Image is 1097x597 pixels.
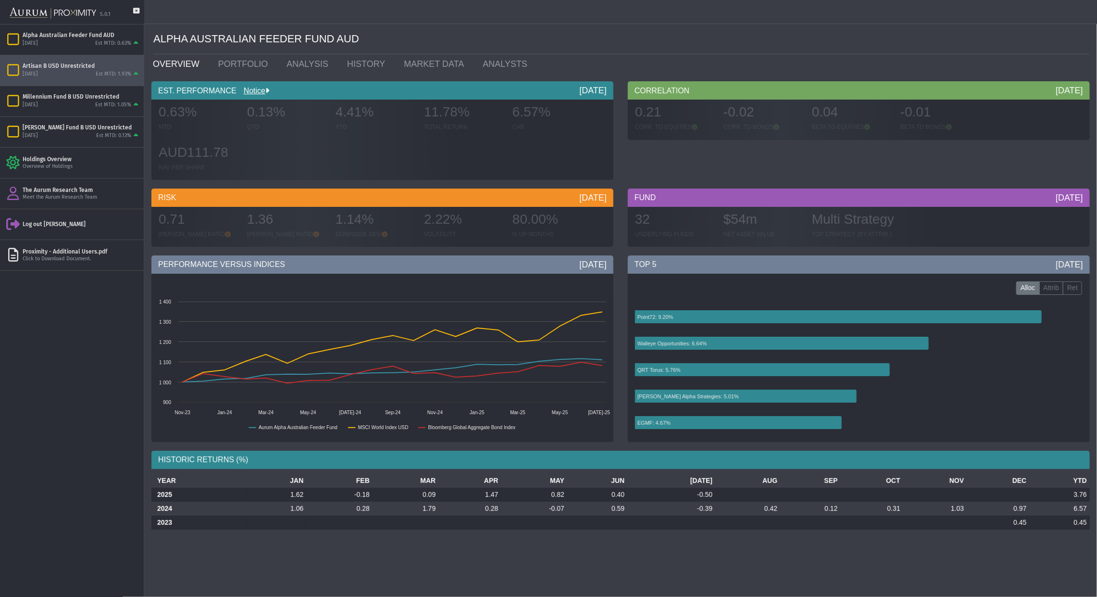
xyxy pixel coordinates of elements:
div: [PERSON_NAME] Fund B USD Unrestricted [23,124,140,131]
div: $54m [723,210,802,230]
th: YTD [1030,474,1090,488]
th: NOV [903,474,967,488]
th: MAY [501,474,568,488]
div: PERFORMANCE VERSUS INDICES [151,255,613,274]
div: UNDERLYING FUNDS [635,230,714,238]
div: Est MTD: 0.13% [96,132,131,140]
div: 80.00% [512,210,591,230]
td: 1.47 [438,488,501,502]
div: Meet the Aurum Research Team [23,194,140,201]
text: 1 300 [159,319,171,325]
td: -0.50 [627,488,715,502]
th: AUG [715,474,780,488]
td: 0.40 [567,488,627,502]
div: 2.22% [424,210,503,230]
div: DOWNSIDE DEV. [336,230,414,238]
text: 900 [163,400,171,405]
text: Aurum Alpha Australian Feeder Fund [259,425,337,430]
a: ANALYSTS [475,54,539,74]
td: 0.82 [501,488,568,502]
div: 1.36 [247,210,326,230]
text: Bloomberg Global Aggregate Bond Index [428,425,516,430]
div: TOP STRATEGY (BY ATTRIB.) [812,230,894,238]
div: 32 [635,210,714,230]
span: 0.21 [635,104,661,119]
div: -0.01 [900,103,979,123]
label: Attrib [1039,281,1064,295]
div: AUD111.78 [159,143,237,164]
text: Jan-24 [217,410,232,415]
div: Holdings Overview [23,155,140,163]
div: [DATE] [23,40,38,47]
th: JAN [246,474,306,488]
text: [DATE]-25 [588,410,610,415]
a: MARKET DATA [397,54,475,74]
a: PORTFOLIO [211,54,280,74]
text: QRT Torus: 5.76% [637,367,681,373]
td: 3.76 [1030,488,1090,502]
text: Walleye Opportunities: 6.64% [637,341,707,346]
text: [PERSON_NAME] Alpha Strategies: 5.01% [637,394,739,399]
th: 2025 [151,488,246,502]
div: [DATE] [23,71,38,78]
text: 1 200 [159,340,171,345]
td: -0.07 [501,502,568,516]
th: 2024 [151,502,246,516]
td: 0.28 [306,502,373,516]
text: Nov-24 [427,410,443,415]
img: Aurum-Proximity%20white.svg [10,2,96,24]
text: Sep-24 [385,410,401,415]
div: 11.78% [424,103,503,123]
div: Proximity - Additional Users.pdf [23,248,140,255]
div: CORR. TO BONDS [723,123,802,131]
td: 0.97 [967,502,1029,516]
td: 0.45 [1030,516,1090,530]
div: CAR [512,123,591,131]
div: ALPHA AUSTRALIAN FEEDER FUND AUD [153,24,1090,54]
th: 2023 [151,516,246,530]
th: SEP [780,474,840,488]
text: 1 100 [159,360,171,365]
text: [DATE]-24 [339,410,361,415]
td: -0.39 [627,502,715,516]
a: OVERVIEW [146,54,211,74]
div: CORR. TO EQUITIES [635,123,714,131]
th: OCT [841,474,903,488]
div: Alpha Australian Feeder Fund AUD [23,31,140,39]
div: Notice [237,86,269,96]
div: 0.71 [159,210,237,230]
td: 0.59 [567,502,627,516]
td: 0.31 [841,502,903,516]
div: Artisan B USD Unrestricted [23,62,140,70]
div: The Aurum Research Team [23,186,140,194]
a: Notice [237,87,265,95]
div: RISK [151,189,613,207]
text: May-24 [300,410,316,415]
div: Multi Strategy [812,210,894,230]
th: FEB [306,474,373,488]
div: [DATE] [1056,192,1083,203]
div: TOP 5 [628,255,1090,274]
text: Mar-25 [510,410,525,415]
div: Est MTD: 1.05% [95,102,131,109]
text: EGMF: 4.67% [637,420,671,426]
td: 1.79 [373,502,438,516]
div: [PERSON_NAME] RATIO [247,230,326,238]
text: Mar-24 [259,410,274,415]
th: YEAR [151,474,246,488]
td: 1.06 [246,502,306,516]
div: BETA TO BONDS [900,123,979,131]
text: Point72: 9.20% [637,314,673,320]
td: 0.09 [373,488,438,502]
th: MAR [373,474,438,488]
div: 6.57% [512,103,591,123]
div: CORRELATION [628,81,1090,100]
div: Log out [PERSON_NAME] [23,220,140,228]
span: 0.63% [159,104,197,119]
div: Millennium Fund B USD Unrestricted [23,93,140,101]
div: Est MTD: 0.63% [95,40,131,47]
div: % UP MONTHS [512,230,591,238]
div: [DATE] [23,132,38,140]
td: 6.57 [1030,502,1090,516]
div: 1.14% [336,210,414,230]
